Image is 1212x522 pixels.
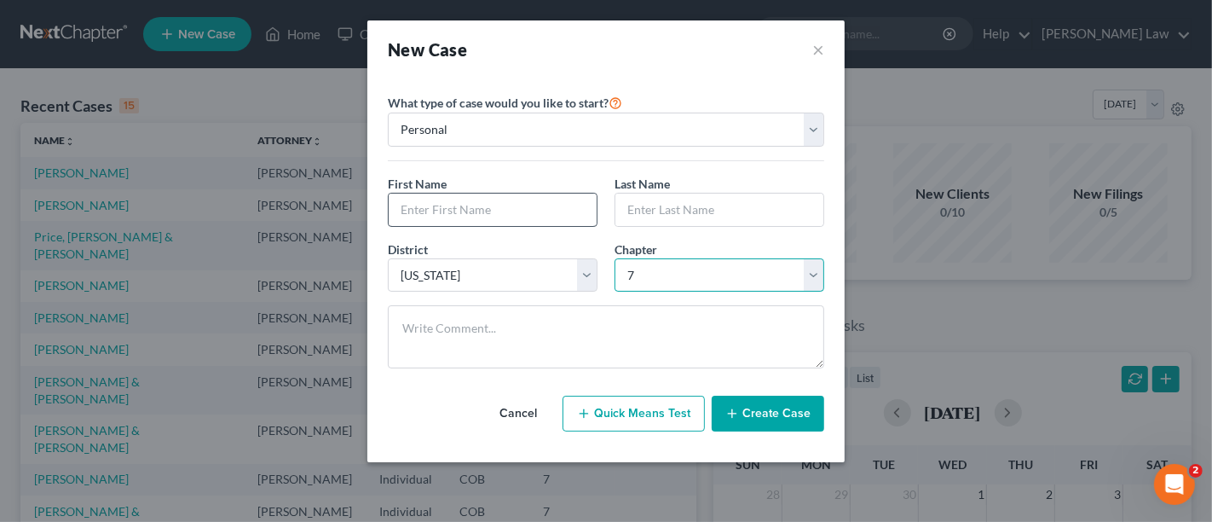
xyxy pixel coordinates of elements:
[481,397,556,431] button: Cancel
[389,194,597,226] input: Enter First Name
[563,396,705,432] button: Quick Means Test
[388,177,447,191] span: First Name
[388,39,467,60] strong: New Case
[712,396,824,432] button: Create Case
[615,242,657,257] span: Chapter
[812,38,824,61] button: ×
[388,242,428,257] span: District
[615,194,823,226] input: Enter Last Name
[615,177,670,191] span: Last Name
[1154,464,1195,505] iframe: Intercom live chat
[1189,464,1203,478] span: 2
[388,92,622,113] label: What type of case would you like to start?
